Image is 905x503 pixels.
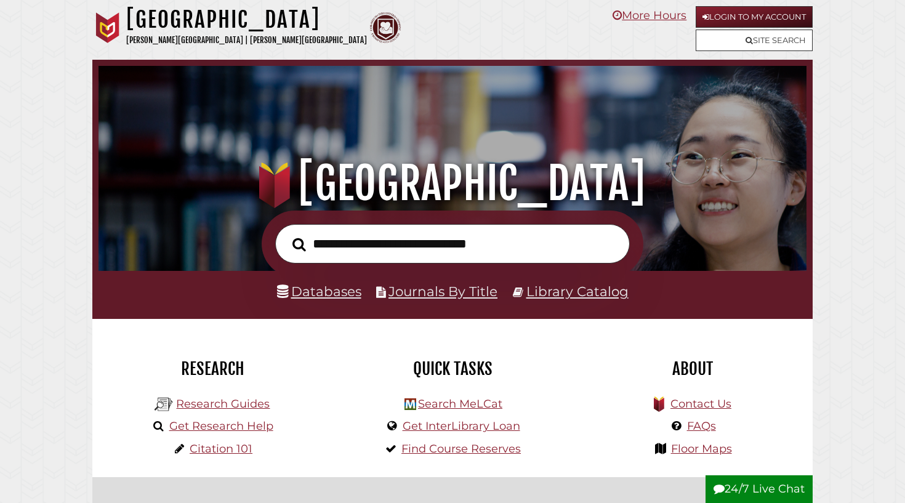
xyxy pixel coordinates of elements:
a: Site Search [696,30,813,51]
h1: [GEOGRAPHIC_DATA] [112,156,793,211]
a: Floor Maps [671,442,732,456]
a: Get Research Help [169,419,273,433]
i: Search [292,237,306,252]
a: Search MeLCat [418,397,502,411]
a: Find Course Reserves [401,442,521,456]
img: Calvin University [92,12,123,43]
a: Research Guides [176,397,270,411]
a: Journals By Title [388,283,497,299]
a: Citation 101 [190,442,252,456]
p: [PERSON_NAME][GEOGRAPHIC_DATA] | [PERSON_NAME][GEOGRAPHIC_DATA] [126,33,367,47]
a: More Hours [613,9,686,22]
a: Login to My Account [696,6,813,28]
img: Hekman Library Logo [155,395,173,414]
a: Library Catalog [526,283,629,299]
h2: About [582,358,803,379]
h1: [GEOGRAPHIC_DATA] [126,6,367,33]
a: Databases [277,283,361,299]
a: Contact Us [670,397,731,411]
img: Calvin Theological Seminary [370,12,401,43]
h2: Research [102,358,323,379]
button: Search [286,234,312,255]
a: Get InterLibrary Loan [403,419,520,433]
a: FAQs [687,419,716,433]
h2: Quick Tasks [342,358,563,379]
img: Hekman Library Logo [404,398,416,410]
